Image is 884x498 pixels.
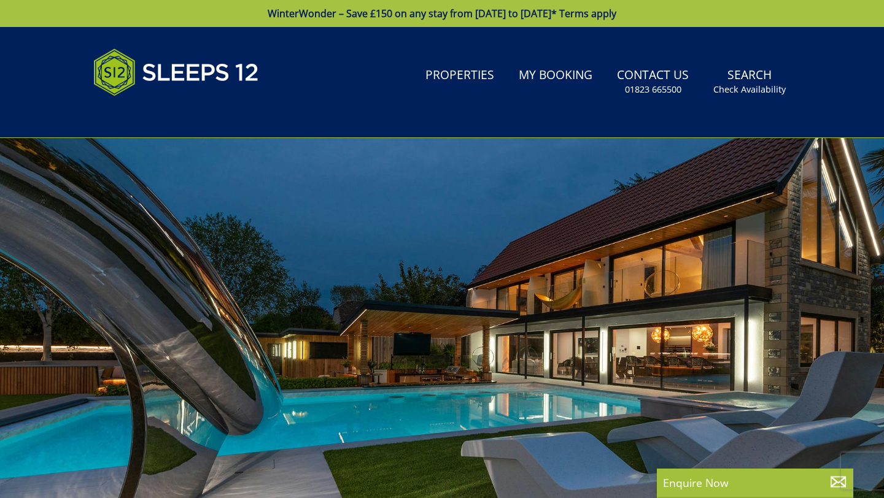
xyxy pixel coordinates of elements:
a: My Booking [514,62,597,90]
p: Enquire Now [663,475,847,491]
a: Properties [421,62,499,90]
a: SearchCheck Availability [708,62,791,102]
img: Sleeps 12 [93,42,259,103]
iframe: Customer reviews powered by Trustpilot [87,110,216,121]
a: Contact Us01823 665500 [612,62,694,102]
small: 01823 665500 [625,83,681,96]
small: Check Availability [713,83,786,96]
